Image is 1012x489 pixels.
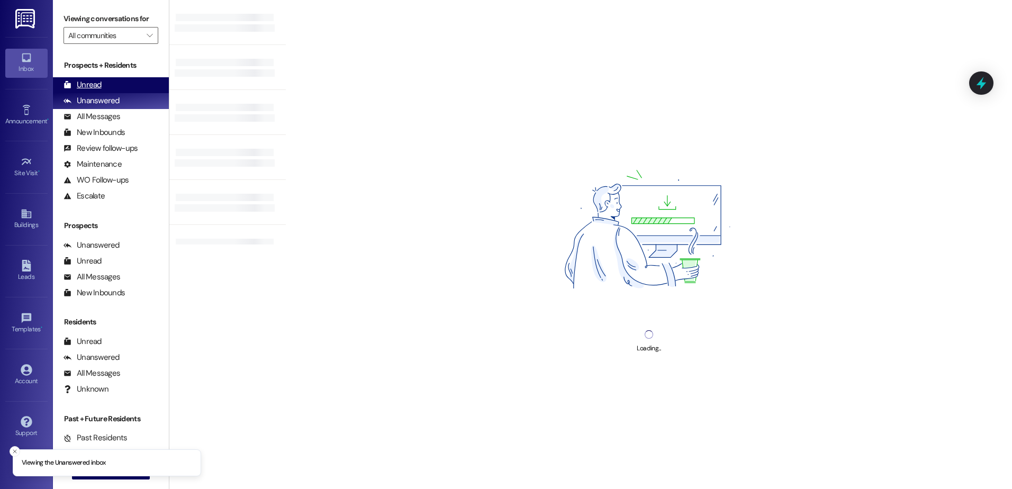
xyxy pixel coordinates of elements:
div: New Inbounds [64,287,125,298]
div: Maintenance [64,159,122,170]
a: Support [5,413,48,441]
div: Prospects [53,220,169,231]
div: Unanswered [64,240,120,251]
div: All Messages [64,368,120,379]
a: Account [5,361,48,390]
div: All Messages [64,111,120,122]
div: Unread [64,79,102,90]
a: Inbox [5,49,48,77]
a: Leads [5,257,48,285]
div: Unread [64,336,102,347]
i:  [147,31,152,40]
input: All communities [68,27,141,44]
span: • [38,168,40,175]
button: Close toast [10,446,20,457]
div: Unanswered [64,352,120,363]
div: Unread [64,256,102,267]
div: Residents [53,316,169,328]
div: Review follow-ups [64,143,138,154]
span: • [47,116,49,123]
div: New Inbounds [64,127,125,138]
p: Viewing the Unanswered inbox [22,458,106,468]
div: Loading... [637,343,661,354]
a: Site Visit • [5,153,48,182]
div: WO Follow-ups [64,175,129,186]
img: ResiDesk Logo [15,9,37,29]
div: Unknown [64,384,109,395]
div: All Messages [64,271,120,283]
div: Escalate [64,191,105,202]
label: Viewing conversations for [64,11,158,27]
div: Unanswered [64,95,120,106]
div: Past Residents [64,432,128,443]
a: Buildings [5,205,48,233]
a: Templates • [5,309,48,338]
div: Past + Future Residents [53,413,169,424]
div: Prospects + Residents [53,60,169,71]
span: • [41,324,42,331]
